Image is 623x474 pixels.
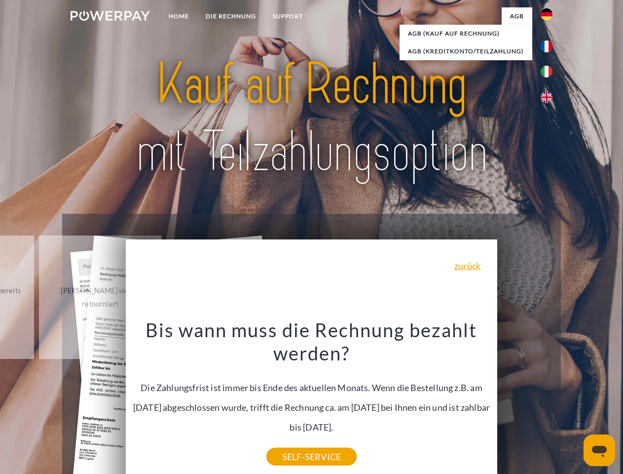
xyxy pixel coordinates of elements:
[160,7,197,25] a: Home
[264,7,311,25] a: SUPPORT
[400,25,532,42] a: AGB (Kauf auf Rechnung)
[502,7,532,25] a: agb
[132,318,492,365] h3: Bis wann muss die Rechnung bezahlt werden?
[541,40,552,52] img: fr
[454,261,480,270] a: zurück
[94,47,529,189] img: title-powerpay_de.svg
[541,91,552,103] img: en
[584,434,615,466] iframe: Schaltfläche zum Öffnen des Messaging-Fensters
[541,8,552,20] img: de
[400,42,532,60] a: AGB (Kreditkonto/Teilzahlung)
[197,7,264,25] a: DIE RECHNUNG
[71,11,150,21] img: logo-powerpay-white.svg
[541,66,552,78] img: it
[45,284,156,311] div: [PERSON_NAME] wurde retourniert
[266,448,357,466] a: SELF-SERVICE
[132,318,492,457] div: Die Zahlungsfrist ist immer bis Ende des aktuellen Monats. Wenn die Bestellung z.B. am [DATE] abg...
